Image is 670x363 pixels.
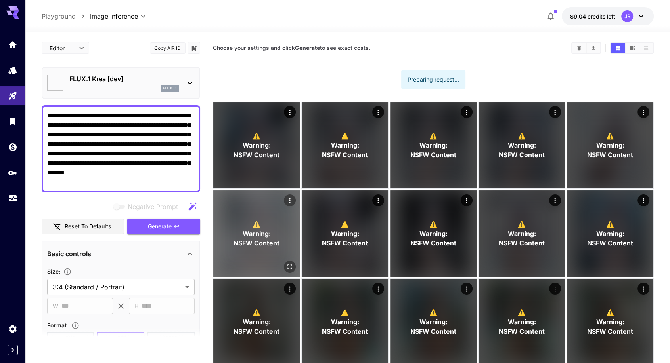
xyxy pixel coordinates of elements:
[429,219,437,229] span: ⚠️
[112,201,184,211] span: Negative prompts are not compatible with the selected model.
[372,194,384,206] div: Actions
[234,150,279,160] span: NSFW Content
[128,202,178,211] span: Negative Prompt
[587,13,615,20] span: credits left
[68,321,82,329] button: Choose the file format for the output image.
[637,106,649,118] div: Actions
[253,131,260,141] span: ⚠️
[419,141,447,150] span: Warning:
[625,43,639,53] button: Show media in video view
[8,168,17,178] div: API Keys
[134,302,138,311] span: H
[8,40,17,49] div: Home
[341,219,349,229] span: ⚠️
[69,74,179,84] p: FLUX.1 Krea [dev]
[549,194,561,206] div: Actions
[586,43,600,53] button: Download All
[8,194,17,203] div: Usage
[47,71,195,95] div: FLUX.1 Krea [dev]flux1d
[499,327,545,336] span: NSFW Content
[508,141,536,150] span: Warning:
[410,238,456,248] span: NSFW Content
[42,219,124,235] button: Reset to defaults
[621,10,633,22] div: JB
[242,317,270,327] span: Warning:
[639,43,653,53] button: Show media in list view
[253,308,260,317] span: ⚠️
[53,282,182,292] span: 3:4 (Standard / Portrait)
[47,322,68,329] span: Format :
[571,42,601,54] div: Clear AllDownload All
[610,42,654,54] div: Show media in grid viewShow media in video viewShow media in list view
[284,261,296,273] div: Open in fullscreen
[8,65,17,75] div: Models
[587,327,633,336] span: NSFW Content
[518,308,526,317] span: ⚠️
[572,43,586,53] button: Clear All
[148,222,172,232] span: Generate
[322,150,368,160] span: NSFW Content
[410,150,456,160] span: NSFW Content
[331,141,359,150] span: Warning:
[419,229,447,238] span: Warning:
[611,43,625,53] button: Show media in grid view
[90,11,138,21] span: Image Inference
[8,345,18,355] button: Expand sidebar
[341,308,349,317] span: ⚠️
[42,11,90,21] nav: breadcrumb
[419,317,447,327] span: Warning:
[508,229,536,238] span: Warning:
[372,283,384,295] div: Actions
[408,72,459,87] div: Preparing request...
[47,249,91,258] p: Basic controls
[190,43,197,53] button: Add to library
[587,238,633,248] span: NSFW Content
[234,327,279,336] span: NSFW Content
[372,106,384,118] div: Actions
[461,194,473,206] div: Actions
[596,141,624,150] span: Warning:
[606,219,614,229] span: ⚠️
[518,219,526,229] span: ⚠️
[253,219,260,229] span: ⚠️
[53,302,58,311] span: W
[499,238,545,248] span: NSFW Content
[429,308,437,317] span: ⚠️
[42,11,76,21] a: Playground
[549,106,561,118] div: Actions
[47,268,60,275] span: Size :
[284,106,296,118] div: Actions
[234,238,279,248] span: NSFW Content
[637,194,649,206] div: Actions
[8,142,17,152] div: Wallet
[331,229,359,238] span: Warning:
[570,13,587,20] span: $9.04
[322,238,368,248] span: NSFW Content
[429,131,437,141] span: ⚠️
[570,12,615,21] div: $9.04328
[295,44,320,51] b: Generate
[242,229,270,238] span: Warning:
[163,86,176,91] p: flux1d
[606,131,614,141] span: ⚠️
[461,283,473,295] div: Actions
[341,131,349,141] span: ⚠️
[331,317,359,327] span: Warning:
[213,44,370,51] span: Choose your settings and click to see exact costs.
[499,150,545,160] span: NSFW Content
[549,283,561,295] div: Actions
[150,42,186,54] button: Copy AIR ID
[508,317,536,327] span: Warning:
[242,141,270,150] span: Warning:
[284,194,296,206] div: Actions
[50,44,74,52] span: Editor
[596,229,624,238] span: Warning:
[60,268,75,276] button: Adjust the dimensions of the generated image by specifying its width and height in pixels, or sel...
[8,116,17,126] div: Library
[518,131,526,141] span: ⚠️
[410,327,456,336] span: NSFW Content
[322,327,368,336] span: NSFW Content
[587,150,633,160] span: NSFW Content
